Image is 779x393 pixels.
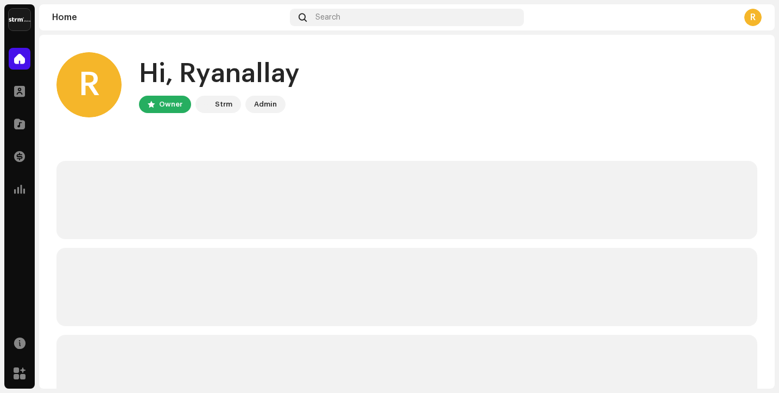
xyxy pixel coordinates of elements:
img: 408b884b-546b-4518-8448-1008f9c76b02 [9,9,30,30]
div: Home [52,13,286,22]
div: Owner [159,98,182,111]
div: R [56,52,122,117]
span: Search [315,13,340,22]
div: Strm [215,98,232,111]
img: 408b884b-546b-4518-8448-1008f9c76b02 [198,98,211,111]
div: Hi, Ryanallay [139,57,300,91]
div: Admin [254,98,277,111]
div: R [744,9,762,26]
